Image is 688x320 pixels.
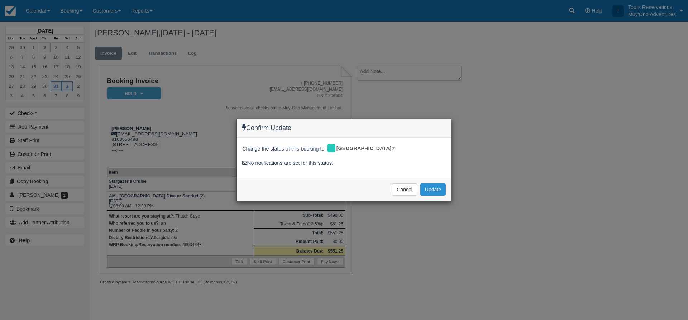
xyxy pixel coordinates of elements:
div: [GEOGRAPHIC_DATA]? [326,143,400,154]
h4: Confirm Update [242,124,446,132]
button: Cancel [392,183,417,196]
button: Update [420,183,446,196]
div: No notifications are set for this status. [242,159,446,167]
span: Change the status of this booking to [242,145,325,154]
